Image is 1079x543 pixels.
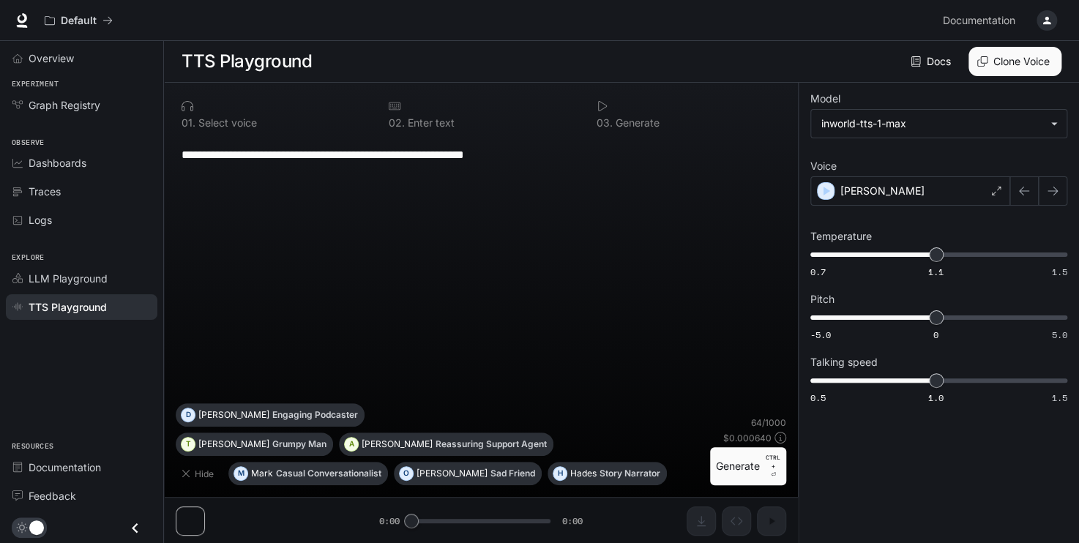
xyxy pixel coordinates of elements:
span: Logs [29,212,52,228]
p: [PERSON_NAME] [198,440,269,449]
button: Clone Voice [968,47,1061,76]
p: Temperature [810,231,872,241]
p: $ 0.000640 [723,432,772,444]
p: Story Narrator [600,469,660,478]
div: A [345,432,358,456]
button: Hide [176,462,223,485]
button: MMarkCasual Conversationalist [228,462,388,485]
div: inworld-tts-1-max [811,110,1067,138]
a: Documentation [6,454,157,480]
p: 64 / 1000 [751,416,786,429]
span: -5.0 [810,329,831,341]
p: [PERSON_NAME] [362,440,433,449]
button: D[PERSON_NAME]Engaging Podcaster [176,403,365,427]
p: Engaging Podcaster [272,411,358,419]
p: Enter text [405,118,455,128]
div: inworld-tts-1-max [821,116,1043,131]
a: Feedback [6,483,157,509]
button: O[PERSON_NAME]Sad Friend [394,462,542,485]
div: D [182,403,195,427]
button: T[PERSON_NAME]Grumpy Man [176,432,333,456]
span: Overview [29,50,74,66]
span: 1.5 [1052,392,1067,404]
p: Casual Conversationalist [276,469,381,478]
a: Dashboards [6,150,157,176]
p: [PERSON_NAME] [417,469,488,478]
h1: TTS Playground [182,47,312,76]
p: 0 1 . [182,118,195,128]
p: Reassuring Support Agent [436,440,547,449]
a: Graph Registry [6,92,157,118]
p: 0 2 . [389,118,405,128]
a: Overview [6,45,157,71]
a: Logs [6,207,157,233]
button: Close drawer [119,513,152,543]
span: 0 [933,329,938,341]
span: 1.5 [1052,266,1067,278]
p: CTRL + [766,453,780,471]
button: A[PERSON_NAME]Reassuring Support Agent [339,432,553,456]
a: LLM Playground [6,266,157,291]
p: Default [61,15,97,27]
button: GenerateCTRL +⏎ [710,447,786,485]
p: Sad Friend [490,469,535,478]
p: ⏎ [766,453,780,479]
span: Feedback [29,488,76,503]
span: LLM Playground [29,271,108,286]
span: Documentation [29,460,101,475]
p: Mark [251,469,273,478]
a: Traces [6,179,157,204]
p: Model [810,94,840,104]
span: 0.7 [810,266,826,278]
span: 5.0 [1052,329,1067,341]
div: H [553,462,567,485]
a: TTS Playground [6,294,157,320]
p: Pitch [810,294,835,304]
p: Talking speed [810,357,878,367]
span: 0.5 [810,392,826,404]
span: Traces [29,184,61,199]
span: Graph Registry [29,97,100,113]
span: Documentation [943,12,1015,30]
p: [PERSON_NAME] [198,411,269,419]
div: M [234,462,247,485]
p: 0 3 . [597,118,613,128]
p: Hades [570,469,597,478]
span: Dashboards [29,155,86,171]
p: Select voice [195,118,257,128]
a: Docs [908,47,957,76]
a: Documentation [937,6,1026,35]
span: Dark mode toggle [29,519,44,535]
span: 1.0 [928,392,944,404]
div: T [182,432,195,456]
button: All workspaces [38,6,119,35]
p: Generate [613,118,660,128]
p: Voice [810,161,837,171]
div: O [400,462,413,485]
p: [PERSON_NAME] [840,184,925,198]
p: Grumpy Man [272,440,326,449]
span: 1.1 [928,266,944,278]
button: HHadesStory Narrator [548,462,667,485]
span: TTS Playground [29,299,107,315]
